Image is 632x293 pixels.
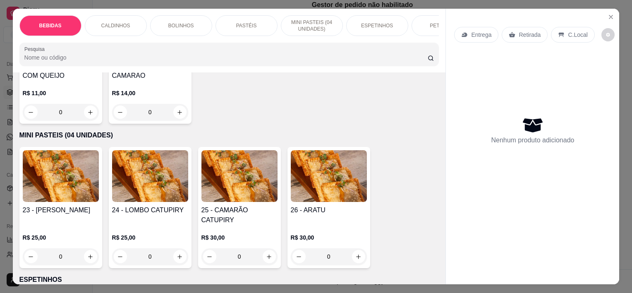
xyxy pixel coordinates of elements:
[288,19,336,32] p: MINI PASTEIS (04 UNIDADES)
[201,205,278,225] h4: 25 - CAMARÃO CATUPIRY
[201,233,278,242] p: R$ 30,00
[24,46,48,53] label: Pesquisa
[291,150,367,202] img: product-image
[112,150,188,202] img: product-image
[352,250,365,263] button: increase-product-quantity
[112,89,188,97] p: R$ 14,00
[19,130,439,140] p: MINI PASTEIS (04 UNIDADES)
[39,22,62,29] p: BEBIDAS
[23,150,99,202] img: product-image
[173,106,187,119] button: increase-product-quantity
[114,106,127,119] button: decrease-product-quantity
[430,22,455,29] p: PETISCOS
[173,250,187,263] button: increase-product-quantity
[24,53,428,62] input: Pesquisa
[568,31,587,39] p: C.Local
[292,250,306,263] button: decrease-product-quantity
[101,22,130,29] p: CALDINHOS
[361,22,393,29] p: ESPETINHOS
[201,150,278,202] img: product-image
[112,205,188,215] h4: 24 - LOMBO CATUPIRY
[203,250,216,263] button: decrease-product-quantity
[114,250,127,263] button: decrease-product-quantity
[471,31,491,39] p: Entrega
[23,205,99,215] h4: 23 - [PERSON_NAME]
[84,250,97,263] button: increase-product-quantity
[24,250,38,263] button: decrease-product-quantity
[112,233,188,242] p: R$ 25,00
[23,233,99,242] p: R$ 25,00
[601,28,615,41] button: decrease-product-quantity
[23,89,99,97] p: R$ 11,00
[291,205,367,215] h4: 26 - ARATU
[519,31,541,39] p: Retirada
[291,233,367,242] p: R$ 30,00
[24,106,38,119] button: decrease-product-quantity
[19,275,439,285] p: ESPETINHOS
[236,22,257,29] p: PASTÉIS
[491,135,574,145] p: Nenhum produto adicionado
[604,10,618,24] button: Close
[84,106,97,119] button: increase-product-quantity
[263,250,276,263] button: increase-product-quantity
[168,22,194,29] p: BOLINHOS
